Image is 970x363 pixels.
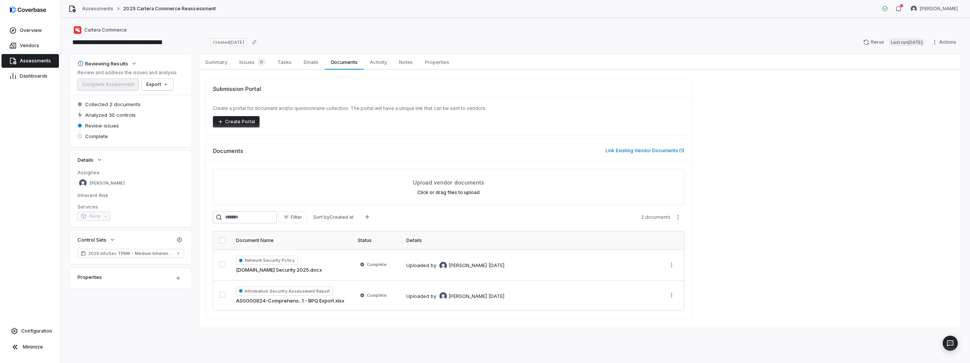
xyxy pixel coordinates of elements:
span: Details [78,156,94,163]
div: [DATE] [488,262,504,269]
span: Filter [291,214,302,220]
button: More actions [672,212,684,223]
span: Tasks [274,57,295,67]
a: [DOMAIN_NAME] Security 2025.docx [236,266,322,274]
span: Complete [367,261,387,267]
a: AS0000824-Comprehens...1 - BPQ Export.xlsx [236,297,344,305]
button: Ascending [360,212,375,223]
span: [PERSON_NAME] [449,262,487,269]
div: Uploaded [406,292,504,300]
div: Uploaded [406,262,504,269]
span: Activity [367,57,390,67]
span: Upload vendor documents [413,178,484,186]
img: Bridget Seagraves avatar [439,262,447,269]
span: Network Security Policy [236,256,298,265]
a: Assessments [2,54,59,68]
span: Created [DATE] [211,38,246,46]
span: Submission Portal [213,85,261,93]
img: Bridget Seagraves avatar [79,179,87,187]
span: Vendors [20,43,39,49]
span: Notes [396,57,416,67]
span: Configuration [21,328,52,334]
span: 2 documents [641,214,670,220]
button: https://cartera.com/Cartera Commerce [71,23,129,37]
button: Control Sets [75,233,118,247]
span: Control Sets [78,236,106,243]
dt: Assignee [78,169,184,176]
span: Information Security Assessment Report [236,287,333,296]
button: Minimize [3,339,57,355]
img: Adam Hauseman avatar [911,6,917,12]
p: Create a portal for document and/or questionnaire collection. The portal will have a unique link ... [213,105,684,111]
span: Summary [202,57,230,67]
span: Collected 2 documents [85,101,141,108]
button: More actions [666,290,678,301]
span: Documents [328,57,361,67]
div: by [431,292,487,300]
button: Create Portal [213,116,260,127]
span: Complete [367,292,387,298]
button: Filter [278,212,307,223]
div: Reviewing Results [78,60,128,67]
button: Export [142,79,173,90]
p: Review and address the issues and analysis [78,70,177,76]
button: RerunLast run[DATE] [859,37,929,48]
div: Document Name [236,237,349,244]
div: Status [358,237,397,244]
button: Sort byCreated at [309,212,358,223]
span: Documents [213,147,243,155]
button: Actions [929,37,961,48]
span: Emails [301,57,322,67]
span: Assessments [20,58,51,64]
div: Details [406,237,656,244]
span: Last run [DATE] [889,38,925,46]
span: Overview [20,27,42,33]
span: 0 [258,58,265,66]
button: Copy link [247,35,261,49]
a: 2025 InfoSec TPRM - Medium Inherent Risk (TruSight Supported) [78,249,184,258]
a: Assessments [82,6,113,12]
span: Complete [85,133,108,140]
div: [DATE] [488,293,504,300]
span: [PERSON_NAME] [920,6,958,12]
button: Link Existing Vendor Documents (1) [603,143,686,159]
span: 2025 Cartera Commerce Reassessment [123,6,216,12]
img: logo-D7KZi-bG.svg [10,6,46,14]
a: Configuration [3,324,57,338]
span: Cartera Commerce [84,27,127,33]
span: 2025 InfoSec TPRM - Medium Inherent Risk (TruSight Supported) [88,250,173,256]
span: Review issues [85,122,119,129]
label: Click or drag files to upload [417,189,480,196]
a: Vendors [2,39,59,53]
button: Details [75,153,105,167]
span: Analyzed 30 controls [85,111,136,118]
span: Issues [236,57,268,67]
svg: Ascending [364,214,370,220]
span: [PERSON_NAME] [90,180,125,186]
span: Minimize [23,344,43,350]
div: by [431,262,487,269]
dt: Services [78,203,184,210]
dt: Inherent Risk [78,192,184,199]
span: Dashboards [20,73,48,79]
span: Properties [422,57,452,67]
a: Dashboards [2,69,59,83]
button: More actions [666,259,678,271]
img: Bridget Seagraves avatar [439,292,447,300]
button: Reviewing Results [75,57,139,70]
button: Adam Hauseman avatar[PERSON_NAME] [906,3,962,14]
span: [PERSON_NAME] [449,293,487,300]
a: Overview [2,24,59,37]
